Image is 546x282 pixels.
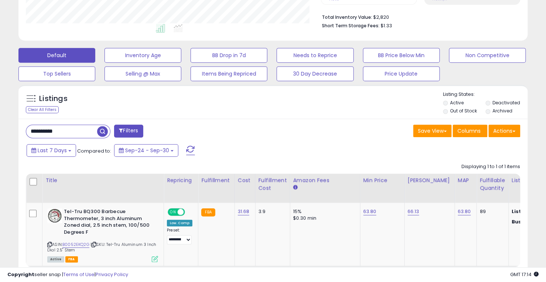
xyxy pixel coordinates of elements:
button: Save View [413,125,451,137]
div: 15% [293,208,354,215]
span: All listings currently available for purchase on Amazon [47,256,64,262]
div: [PERSON_NAME] [408,177,451,184]
button: 30 Day Decrease [277,66,353,81]
button: Price Update [363,66,440,81]
label: Deactivated [492,100,520,106]
div: MAP [458,177,474,184]
button: Selling @ Max [104,66,181,81]
button: Items Being Repriced [190,66,267,81]
button: Needs to Reprice [277,48,353,63]
label: Archived [492,108,512,114]
button: Columns [453,125,487,137]
img: 514ZzebCayL._SL40_.jpg [47,208,62,223]
span: Compared to: [77,147,111,154]
div: Fulfillment Cost [258,177,287,192]
button: BB Drop in 7d [190,48,267,63]
button: BB Price Below Min [363,48,440,63]
span: Sep-24 - Sep-30 [125,147,169,154]
span: FBA [65,256,78,262]
span: Last 7 Days [38,147,67,154]
span: $1.33 [381,22,392,29]
button: Inventory Age [104,48,181,63]
li: $2,820 [322,12,515,21]
b: Listed Price: [512,208,545,215]
label: Out of Stock [450,108,477,114]
b: Total Inventory Value: [322,14,372,20]
span: | SKU: Tel-Tru Aluminum 3 Inch Dial 2.5" Stem [47,241,156,253]
a: 63.80 [458,208,471,215]
button: Last 7 Days [27,144,76,157]
div: Preset: [167,228,192,244]
div: 89 [480,208,502,215]
button: Top Sellers [18,66,95,81]
div: Fulfillment [201,177,231,184]
b: Tel-Tru BQ300 Barbecue Thermometer, 3 inch Aluminum Zoned dial, 2.5 inch stem, 100/500 Degrees F [64,208,154,237]
label: Active [450,100,464,106]
b: Short Term Storage Fees: [322,22,380,29]
a: B0052EKQ2G [62,241,89,248]
div: seller snap | | [7,271,128,278]
h5: Listings [39,94,68,104]
div: 3.9 [258,208,284,215]
div: Clear All Filters [26,106,59,113]
div: Fulfillable Quantity [480,177,505,192]
div: Amazon Fees [293,177,357,184]
span: Columns [457,127,481,135]
small: FBA [201,208,215,216]
button: Default [18,48,95,63]
span: ON [168,209,178,215]
button: Filters [114,125,143,137]
small: Amazon Fees. [293,184,298,191]
a: Privacy Policy [96,271,128,278]
div: Displaying 1 to 1 of 1 items [461,163,520,170]
a: 63.80 [363,208,377,215]
strong: Copyright [7,271,34,278]
div: Cost [238,177,252,184]
div: Repricing [167,177,195,184]
a: 31.68 [238,208,250,215]
div: Low. Comp [167,220,192,226]
div: Min Price [363,177,401,184]
div: $0.30 min [293,215,354,222]
button: Actions [488,125,520,137]
button: Non Competitive [449,48,526,63]
a: 66.13 [408,208,419,215]
a: Terms of Use [63,271,95,278]
p: Listing States: [443,91,528,98]
span: 2025-10-8 17:14 GMT [510,271,539,278]
div: Title [45,177,161,184]
button: Sep-24 - Sep-30 [114,144,178,157]
span: OFF [184,209,196,215]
